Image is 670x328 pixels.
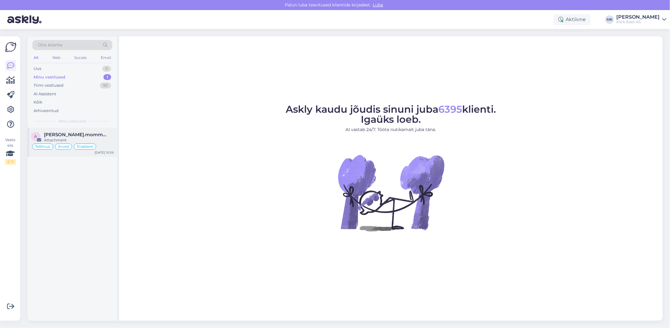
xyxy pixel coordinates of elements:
div: MK [605,15,614,24]
span: Arved [58,145,69,148]
span: 6395 [438,103,462,115]
div: Socials [73,54,88,62]
div: Attachment [44,137,114,143]
div: 2 / 3 [5,159,16,165]
div: 90 [100,82,111,89]
div: 0 [102,66,111,72]
div: All [32,54,39,62]
div: 1 [103,74,111,80]
span: Minu vestlused [59,118,86,124]
img: No Chat active [336,138,446,248]
div: Uus [34,66,41,72]
span: Otsi kliente [38,42,62,48]
div: Aktiivne [553,14,591,25]
a: [PERSON_NAME]Klick Eesti AS [616,15,666,24]
div: Tiimi vestlused [34,82,63,89]
div: Email [100,54,112,62]
span: Tellimus [35,145,50,148]
div: Klick Eesti AS [616,20,660,24]
div: Arhiveeritud [34,108,59,114]
span: Eraklient [77,145,93,148]
span: Luba [371,2,385,8]
div: Vaata siia [5,137,16,165]
span: alexandre.mommeja via klienditugi@klick.ee [44,132,107,137]
div: Kõik [34,99,42,105]
img: Askly Logo [5,41,16,53]
div: [PERSON_NAME] [616,15,660,20]
p: AI vastab 24/7. Tööta nutikamalt juba täna. [286,126,496,133]
div: Web [51,54,62,62]
span: a [34,134,37,139]
div: Minu vestlused [34,74,65,80]
div: AI Assistent [34,91,56,97]
span: Askly kaudu jõudis sinuni juba klienti. Igaüks loeb. [286,103,496,125]
div: [DATE] 10:59 [95,150,114,155]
